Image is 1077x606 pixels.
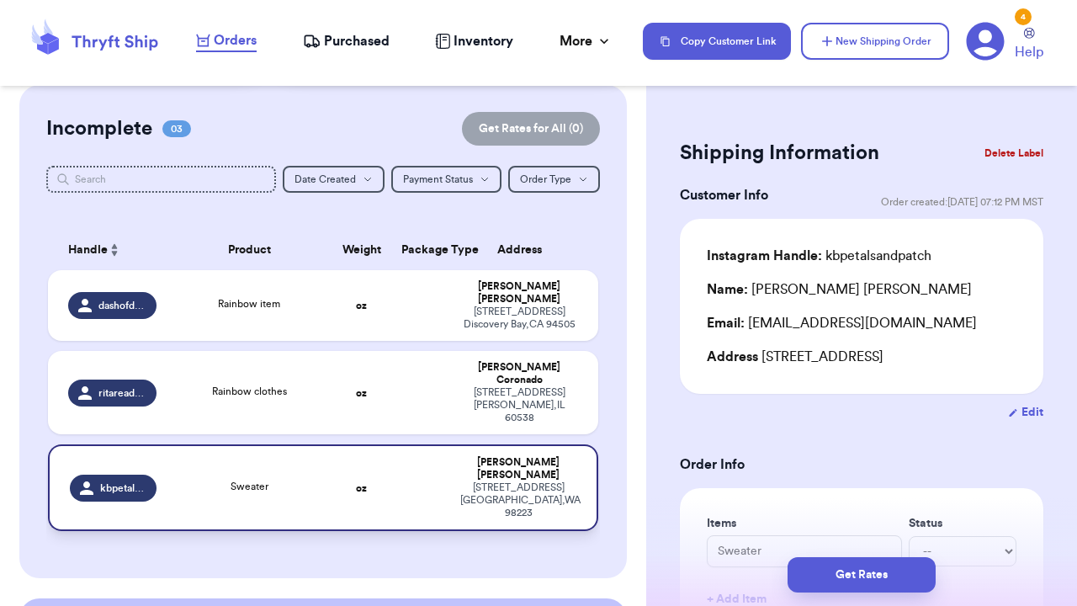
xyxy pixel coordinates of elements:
th: Package Type [391,230,450,270]
h2: Shipping Information [680,140,879,167]
div: [PERSON_NAME] Coronado [460,361,578,386]
div: [STREET_ADDRESS] [PERSON_NAME] , IL 60538 [460,386,578,424]
a: Purchased [303,31,390,51]
input: Search [46,166,276,193]
button: Order Type [508,166,600,193]
button: Payment Status [391,166,501,193]
span: dashofdreams [98,299,146,312]
span: Purchased [324,31,390,51]
div: [PERSON_NAME] [PERSON_NAME] [460,280,578,306]
div: [EMAIL_ADDRESS][DOMAIN_NAME] [707,313,1016,333]
th: Weight [332,230,391,270]
div: [PERSON_NAME] [PERSON_NAME] [460,456,576,481]
div: kbpetalsandpatch [707,246,931,266]
a: Orders [196,30,257,52]
strong: oz [356,388,367,398]
span: Rainbow item [218,299,280,309]
span: Instagram Handle: [707,249,822,263]
strong: oz [356,300,367,311]
h2: Incomplete [46,115,152,142]
div: [STREET_ADDRESS] [707,347,1016,367]
button: Get Rates [788,557,936,593]
button: New Shipping Order [801,23,949,60]
span: Rainbow clothes [212,386,287,396]
button: Delete Label [978,135,1050,172]
th: Address [450,230,598,270]
span: Help [1015,42,1043,62]
button: Edit [1008,404,1043,421]
div: More [560,31,613,51]
span: Orders [214,30,257,50]
button: Date Created [283,166,385,193]
th: Product [167,230,332,270]
button: Sort ascending [108,240,121,260]
span: 03 [162,120,191,137]
span: Order created: [DATE] 07:12 PM MST [881,195,1043,209]
span: Address [707,350,758,364]
span: Order Type [520,174,571,184]
label: Status [909,515,1016,532]
a: Inventory [435,31,513,51]
label: Items [707,515,902,532]
a: 4 [966,22,1005,61]
span: Payment Status [403,174,473,184]
span: Inventory [454,31,513,51]
div: [STREET_ADDRESS] Discovery Bay , CA 94505 [460,306,578,331]
button: Get Rates for All (0) [462,112,600,146]
span: Email: [707,316,745,330]
span: Handle [68,242,108,259]
div: [PERSON_NAME] [PERSON_NAME] [707,279,972,300]
span: Date Created [294,174,356,184]
span: kbpetalsandpatch [100,481,146,495]
h3: Customer Info [680,185,768,205]
strong: oz [356,483,367,493]
div: [STREET_ADDRESS] [GEOGRAPHIC_DATA] , WA 98223 [460,481,576,519]
span: Name: [707,283,748,296]
h3: Order Info [680,454,1043,475]
div: 4 [1015,8,1032,25]
span: Sweater [231,481,268,492]
a: Help [1015,28,1043,62]
button: Copy Customer Link [643,23,791,60]
span: ritareadstrash [98,386,146,400]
